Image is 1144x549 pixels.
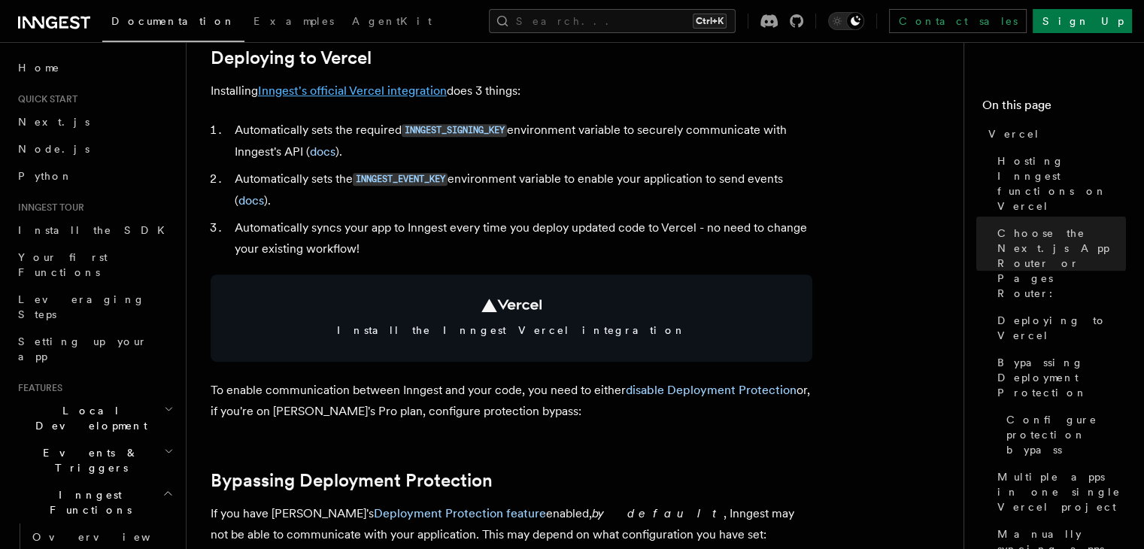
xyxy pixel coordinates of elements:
button: Toggle dark mode [828,12,864,30]
span: Setting up your app [18,335,147,362]
p: Installing does 3 things: [211,80,812,102]
a: Setting up your app [12,328,177,370]
span: Home [18,60,60,75]
a: Inngest's official Vercel integration [258,83,447,98]
a: Home [12,54,177,81]
span: AgentKit [352,15,432,27]
a: Sign Up [1033,9,1132,33]
li: Automatically sets the environment variable to enable your application to send events ( ). [230,168,812,211]
a: disable Deployment Protection [626,383,797,397]
a: Leveraging Steps [12,286,177,328]
a: Configure protection bypass [1000,406,1126,463]
span: Next.js [18,116,90,128]
a: AgentKit [343,5,441,41]
span: Leveraging Steps [18,293,145,320]
code: INNGEST_SIGNING_KEY [402,124,507,137]
h4: On this page [982,96,1126,120]
span: Configure protection bypass [1006,412,1126,457]
p: If you have [PERSON_NAME]'s enabled, , Inngest may not be able to communicate with your applicati... [211,503,812,545]
p: To enable communication between Inngest and your code, you need to either or, if you're on [PERSO... [211,380,812,422]
span: Multiple apps in one single Vercel project [997,469,1126,514]
span: Python [18,170,73,182]
span: Overview [32,531,187,543]
a: INNGEST_SIGNING_KEY [402,123,507,137]
button: Events & Triggers [12,439,177,481]
li: Automatically syncs your app to Inngest every time you deploy updated code to Vercel - no need to... [230,217,812,259]
a: Hosting Inngest functions on Vercel [991,147,1126,220]
button: Inngest Functions [12,481,177,523]
span: Quick start [12,93,77,105]
a: Examples [244,5,343,41]
span: Features [12,382,62,394]
a: Node.js [12,135,177,162]
a: Install the Inngest Vercel integration [211,274,812,362]
a: Bypassing Deployment Protection [991,349,1126,406]
a: Choose the Next.js App Router or Pages Router: [991,220,1126,307]
a: Python [12,162,177,190]
span: Inngest Functions [12,487,162,517]
a: docs [310,144,335,159]
a: Next.js [12,108,177,135]
span: Events & Triggers [12,445,164,475]
span: Examples [253,15,334,27]
a: Multiple apps in one single Vercel project [991,463,1126,520]
span: Install the SDK [18,224,174,236]
a: docs [238,193,264,208]
span: Hosting Inngest functions on Vercel [997,153,1126,214]
a: Deployment Protection feature [374,506,546,520]
span: Node.js [18,143,90,155]
li: Automatically sets the required environment variable to securely communicate with Inngest's API ( ). [230,120,812,162]
span: Your first Functions [18,251,108,278]
kbd: Ctrl+K [693,14,727,29]
code: INNGEST_EVENT_KEY [353,173,448,186]
button: Local Development [12,397,177,439]
span: Documentation [111,15,235,27]
span: Local Development [12,403,164,433]
a: Vercel [982,120,1126,147]
a: Install the SDK [12,217,177,244]
span: Inngest tour [12,202,84,214]
span: Choose the Next.js App Router or Pages Router: [997,226,1126,301]
a: Contact sales [889,9,1027,33]
a: Bypassing Deployment Protection [211,470,493,491]
span: Vercel [988,126,1040,141]
em: by default [592,506,724,520]
button: Search...Ctrl+K [489,9,736,33]
a: INNGEST_EVENT_KEY [353,171,448,186]
a: Deploying to Vercel [991,307,1126,349]
a: Your first Functions [12,244,177,286]
span: Deploying to Vercel [997,313,1126,343]
a: Deploying to Vercel [211,47,372,68]
span: Install the Inngest Vercel integration [229,323,794,338]
a: Documentation [102,5,244,42]
span: Bypassing Deployment Protection [997,355,1126,400]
